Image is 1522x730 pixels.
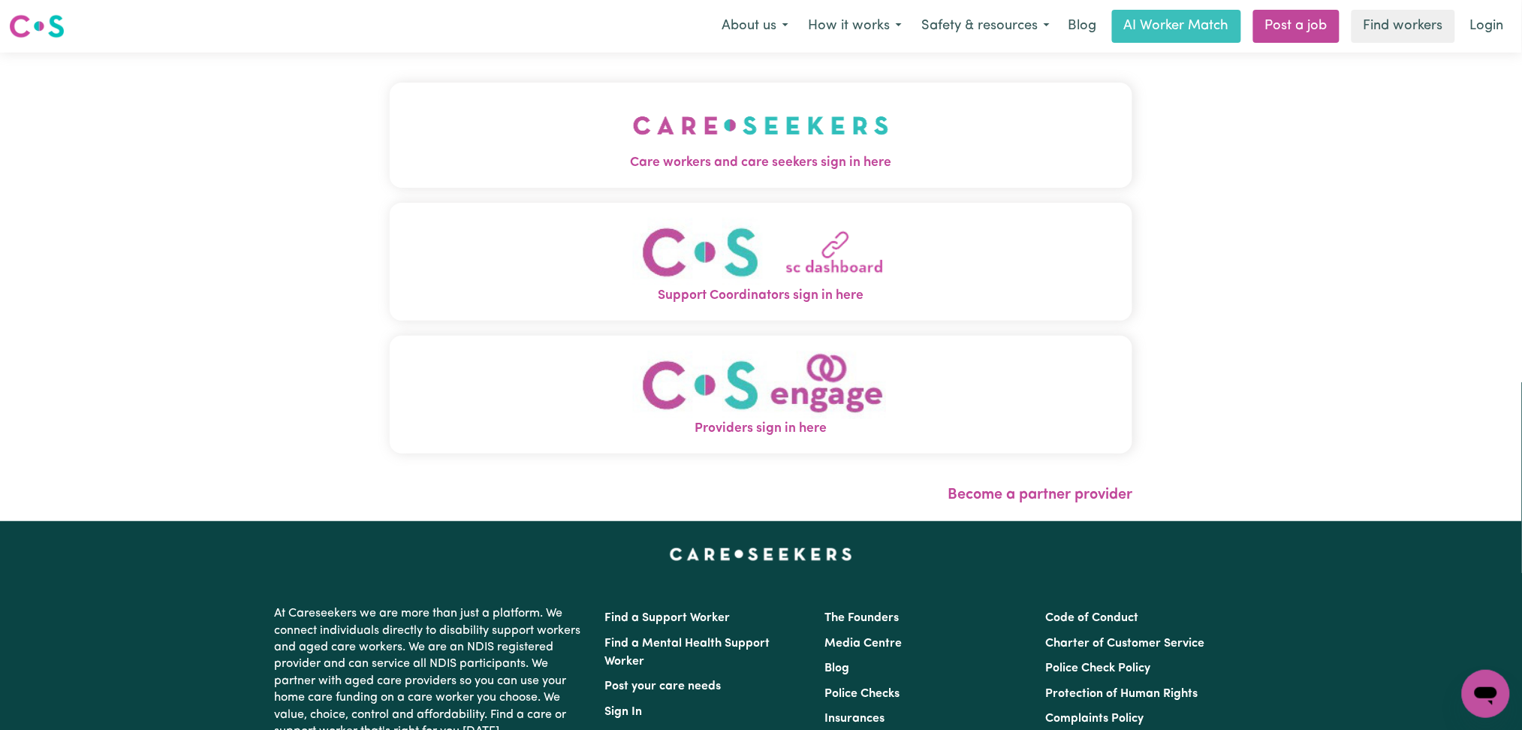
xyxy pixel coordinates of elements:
a: Charter of Customer Service [1045,638,1204,650]
a: Careseekers logo [9,9,65,44]
a: Media Centre [825,638,903,650]
span: Providers sign in here [390,419,1133,439]
a: Police Checks [825,688,900,700]
span: Support Coordinators sign in here [390,286,1133,306]
iframe: Button to launch messaging window [1462,670,1510,718]
a: Blog [825,662,850,674]
a: Insurances [825,713,885,725]
button: Safety & resources [912,11,1059,42]
a: Become a partner provider [948,487,1132,502]
a: Police Check Policy [1045,662,1150,674]
a: Sign In [605,706,643,718]
a: Post a job [1253,10,1340,43]
a: Complaints Policy [1045,713,1144,725]
img: Careseekers logo [9,13,65,40]
span: Care workers and care seekers sign in here [390,153,1133,173]
a: Careseekers home page [670,548,852,560]
button: About us [712,11,798,42]
a: The Founders [825,612,900,624]
button: Providers sign in here [390,336,1133,454]
a: Blog [1059,10,1106,43]
button: Care workers and care seekers sign in here [390,83,1133,188]
a: Code of Conduct [1045,612,1138,624]
button: Support Coordinators sign in here [390,203,1133,321]
a: Login [1461,10,1513,43]
a: AI Worker Match [1112,10,1241,43]
a: Find a Mental Health Support Worker [605,638,770,668]
button: How it works [798,11,912,42]
a: Protection of Human Rights [1045,688,1198,700]
a: Find workers [1352,10,1455,43]
a: Find a Support Worker [605,612,731,624]
a: Post your care needs [605,680,722,692]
